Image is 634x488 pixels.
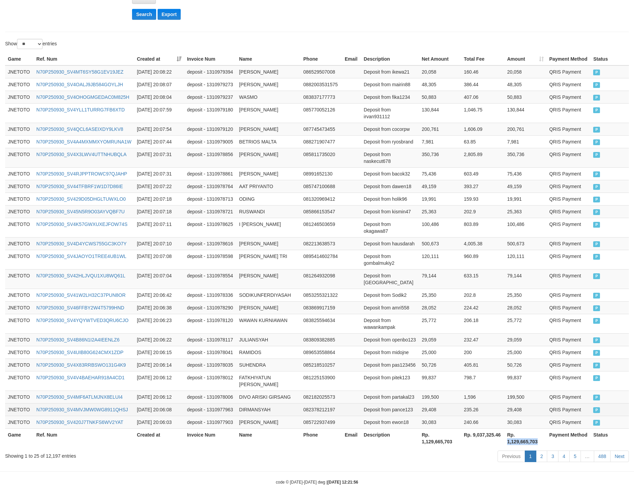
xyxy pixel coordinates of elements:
[547,218,590,237] td: QRIS Payment
[5,39,57,49] label: Show entries
[419,78,461,91] td: 48,305
[134,314,184,333] td: [DATE] 20:06:23
[569,451,581,462] a: 5
[300,346,342,359] td: 089653558864
[237,250,301,269] td: [PERSON_NAME] TRI
[300,65,342,78] td: 086529507008
[237,123,301,135] td: [PERSON_NAME]
[547,78,590,91] td: QRIS Payment
[184,346,236,359] td: deposit - 1310978041
[36,126,123,132] a: N70P250930_SV4QCL6ASEIXDY9LKV8
[5,148,34,167] td: JNETOTO
[237,148,301,167] td: [PERSON_NAME]
[300,391,342,403] td: 082182025573
[547,359,590,371] td: QRIS Payment
[361,391,419,403] td: Deposit from partakal23
[581,451,594,462] a: …
[461,237,504,250] td: 4,005.38
[184,218,236,237] td: deposit - 1310978625
[593,70,600,75] span: PAID
[5,135,34,148] td: JNETOTO
[419,167,461,180] td: 75,436
[361,193,419,205] td: Deposit from holik96
[237,167,301,180] td: [PERSON_NAME]
[300,78,342,91] td: 0882003531575
[504,269,547,289] td: 79,144
[504,237,547,250] td: 500,673
[547,65,590,78] td: QRIS Payment
[361,269,419,289] td: Deposit from [GEOGRAPHIC_DATA]
[419,314,461,333] td: 25,772
[547,237,590,250] td: QRIS Payment
[547,135,590,148] td: QRIS Payment
[36,82,123,87] a: N70P250930_SV4OALJ9JB584GOYLJH
[547,180,590,193] td: QRIS Payment
[361,180,419,193] td: Deposit from dawen18
[237,91,301,103] td: WASMO
[300,53,342,65] th: Phone
[134,135,184,148] td: [DATE] 20:07:44
[237,391,301,403] td: DIVO ARISKI GIRSANG
[134,123,184,135] td: [DATE] 20:07:54
[237,359,301,371] td: SUHENDRA
[461,269,504,289] td: 633.15
[461,148,504,167] td: 2,805.89
[300,301,342,314] td: 083869917159
[300,289,342,301] td: 0853255321322
[36,152,127,157] a: N70P250930_SV4X3LWV4UTTNHUBQLA
[34,53,134,65] th: Ref. Num
[594,451,611,462] a: 488
[593,273,600,279] span: PAID
[504,218,547,237] td: 100,486
[134,148,184,167] td: [DATE] 20:07:31
[36,209,125,214] a: N70P250930_SV45N5R9O03AYVQBF7U
[300,371,342,391] td: 081225153900
[134,371,184,391] td: [DATE] 20:06:12
[504,301,547,314] td: 28,052
[461,123,504,135] td: 1,606.09
[342,53,361,65] th: Email
[461,78,504,91] td: 386.44
[361,403,419,416] td: Deposit from pance123
[237,78,301,91] td: [PERSON_NAME]
[547,391,590,403] td: QRIS Payment
[134,180,184,193] td: [DATE] 20:07:22
[547,371,590,391] td: QRIS Payment
[134,65,184,78] td: [DATE] 20:08:22
[184,416,236,428] td: deposit - 1310977903
[361,289,419,301] td: Deposit from Sodik2
[184,78,236,91] td: deposit - 1310979273
[547,193,590,205] td: QRIS Payment
[237,333,301,346] td: JULIANSYAH
[504,346,547,359] td: 25,000
[504,123,547,135] td: 200,761
[184,148,236,167] td: deposit - 1310978856
[361,148,419,167] td: Deposit from naskecut678
[461,314,504,333] td: 206.18
[134,359,184,371] td: [DATE] 20:06:14
[237,289,301,301] td: SODIKUNFERDIYASAH
[593,209,600,215] span: PAID
[237,237,301,250] td: [PERSON_NAME]
[547,451,558,462] a: 3
[593,241,600,247] span: PAID
[361,123,419,135] td: Deposit from cocorpw
[184,333,236,346] td: deposit - 1310978117
[593,139,600,145] span: PAID
[419,359,461,371] td: 50,726
[36,171,127,177] a: N70P250930_SV4RJPPTROWC97QJAHP
[361,65,419,78] td: Deposit from ikewa21
[504,359,547,371] td: 50,726
[461,301,504,314] td: 224.42
[504,371,547,391] td: 99,837
[300,218,342,237] td: 081246503659
[361,416,419,428] td: Deposit from ewon18
[36,94,129,100] a: N70P250930_SV4OHOGMGEDAC0M825H
[134,391,184,403] td: [DATE] 20:06:12
[237,416,301,428] td: [PERSON_NAME]
[461,218,504,237] td: 803.89
[361,218,419,237] td: Deposit from okagawa87
[184,403,236,416] td: deposit - 1310977963
[5,91,34,103] td: JNETOTO
[184,371,236,391] td: deposit - 1310978012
